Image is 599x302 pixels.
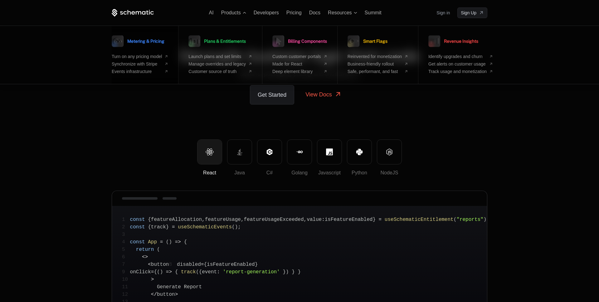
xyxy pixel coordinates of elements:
[456,217,483,222] span: "reports"
[148,239,157,245] span: App
[112,69,162,74] span: Events infrastructure
[145,254,148,260] span: >
[122,268,130,276] span: 9
[130,224,145,230] span: const
[428,54,487,59] span: Identify upgrades and churn
[151,277,154,282] span: >
[347,169,372,177] div: Python
[142,254,145,260] span: <
[188,69,246,74] span: Customer source of truth
[348,61,408,66] a: Business-friendly rollout
[157,247,160,252] span: (
[157,269,160,275] span: (
[272,54,327,59] a: Custom customer portals
[461,10,476,16] span: Sign Up
[286,269,289,275] span: )
[348,69,408,74] a: Safe, performant, and fast
[122,283,133,291] span: 11
[112,33,164,49] a: Metering & Pricing
[130,217,145,222] span: const
[151,292,154,297] span: <
[175,269,178,275] span: {
[112,54,168,59] a: Turn on any pricing model
[184,239,187,245] span: {
[196,269,199,275] span: (
[184,284,202,290] span: Report
[377,169,402,177] div: NodeJS
[307,217,322,222] span: value
[257,139,282,164] button: C#
[241,217,244,222] span: ,
[428,69,493,74] a: Track usage and monetization
[486,217,489,222] span: ;
[379,217,382,222] span: =
[298,269,301,275] span: }
[272,69,321,74] span: Deep element library
[122,291,133,298] span: 12
[272,33,327,49] a: Billing Components
[204,262,207,267] span: {
[317,169,342,177] div: Javascript
[204,39,246,43] span: Plans & Entitlements
[122,238,130,246] span: 4
[177,262,201,267] span: disabled
[151,224,166,230] span: track
[207,262,255,267] span: isFeatureEnabled
[112,54,162,59] span: Turn on any pricing model
[188,61,246,66] span: Manage overrides and legacy
[151,217,202,222] span: featureAllocation
[197,169,222,177] div: React
[428,33,478,49] a: Revenue Insights
[328,10,352,16] span: Resources
[157,292,175,297] span: button
[169,239,172,245] span: )
[160,239,163,245] span: =
[304,217,307,222] span: ,
[232,224,235,230] span: (
[169,261,177,268] span: 8
[286,10,302,15] a: Pricing
[348,54,408,59] a: Reinvented for monetization
[209,10,214,15] span: AI
[127,39,164,43] span: Metering & Pricing
[175,292,178,297] span: >
[272,61,321,66] span: Made for React
[122,253,130,261] span: 6
[244,217,304,222] span: featureUsageExceeded
[221,10,241,16] span: Products
[178,224,232,230] span: useSchematicEvents
[428,69,487,74] span: Track usage and monetization
[287,169,312,177] div: Golang
[151,269,154,275] span: =
[197,139,222,164] button: React
[254,10,279,15] a: Developers
[157,284,181,290] span: Generate
[130,239,145,245] span: const
[454,217,457,222] span: (
[325,217,373,222] span: isFeatureEnabled
[122,216,130,223] span: 1
[175,239,181,245] span: =>
[112,61,162,66] span: Synchronize with Stripe
[112,69,168,74] a: Events infrastructure
[292,269,295,275] span: }
[272,69,327,74] a: Deep element library
[172,224,175,230] span: =
[122,223,130,231] span: 2
[166,224,169,230] span: }
[428,54,493,59] a: Identify upgrades and churn
[122,276,133,283] span: 10
[112,61,168,66] a: Synchronize with Stripe
[363,39,387,43] span: Smart Flags
[227,169,252,177] div: Java
[166,269,172,275] span: =>
[202,217,205,222] span: ,
[154,292,157,297] span: /
[348,69,402,74] span: Safe, performant, and fast
[201,262,204,267] span: =
[348,54,402,59] span: Reinvented for monetization
[205,217,241,222] span: featureUsage
[202,269,217,275] span: event
[385,217,454,222] span: useSchematicEntitlement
